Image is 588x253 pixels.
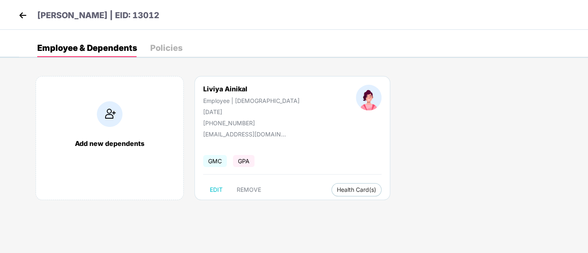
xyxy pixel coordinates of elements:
span: EDIT [210,186,223,193]
div: Employee & Dependents [37,44,137,52]
img: back [17,9,29,21]
img: addIcon [97,101,122,127]
p: [PERSON_NAME] | EID: 13012 [37,9,159,22]
div: Employee | [DEMOGRAPHIC_DATA] [203,97,300,104]
div: Add new dependents [44,139,175,148]
div: Policies [150,44,182,52]
button: EDIT [203,183,229,196]
div: [EMAIL_ADDRESS][DOMAIN_NAME] [203,131,286,138]
div: [PHONE_NUMBER] [203,119,300,126]
span: GMC [203,155,227,167]
div: Liviya Ainikal [203,85,300,93]
span: Health Card(s) [337,188,376,192]
span: GPA [233,155,254,167]
button: REMOVE [230,183,268,196]
img: profileImage [356,85,382,110]
div: [DATE] [203,108,300,115]
button: Health Card(s) [331,183,382,196]
span: REMOVE [237,186,261,193]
